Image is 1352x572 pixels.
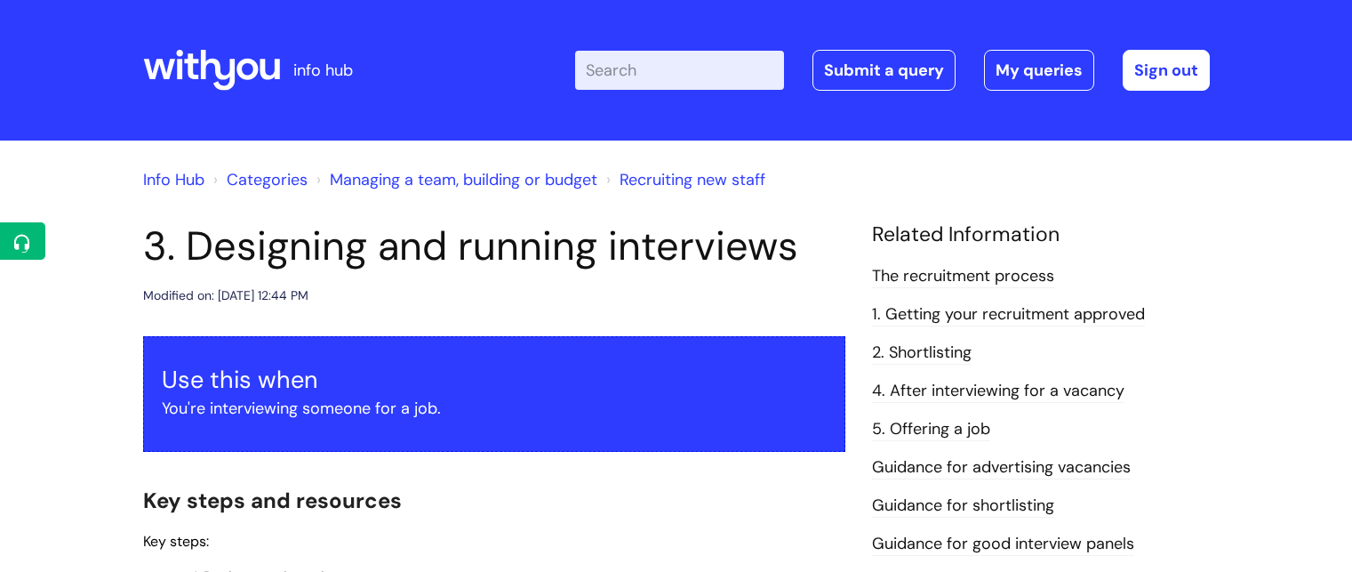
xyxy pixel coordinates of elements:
h1: 3. Designing and running interviews [143,222,845,270]
div: | - [575,50,1210,91]
a: Recruiting new staff [620,169,765,190]
a: Submit a query [812,50,956,91]
input: Search [575,51,784,90]
a: Info Hub [143,169,204,190]
h3: Use this when [162,366,827,394]
div: Modified on: [DATE] 12:44 PM [143,285,308,307]
a: Guidance for advertising vacancies [872,456,1131,479]
li: Solution home [209,165,308,194]
p: You're interviewing someone for a job. [162,394,827,423]
a: My queries [984,50,1094,91]
a: The recruitment process [872,265,1054,288]
li: Managing a team, building or budget [312,165,597,194]
h4: Related Information [872,222,1210,247]
span: Key steps and resources [143,487,402,514]
a: 4. After interviewing for a vacancy [872,380,1124,403]
span: Key steps: [143,532,209,551]
p: info hub [293,56,353,85]
a: 1. Getting your recruitment approved [872,303,1145,326]
a: Guidance for good interview panels [872,533,1134,556]
li: Recruiting new staff [602,165,765,194]
a: Managing a team, building or budget [330,169,597,190]
a: Sign out [1123,50,1210,91]
a: Categories [227,169,308,190]
a: 2. Shortlisting [872,342,972,365]
a: Guidance for shortlisting [872,495,1054,518]
a: 5. Offering a job [872,418,990,441]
